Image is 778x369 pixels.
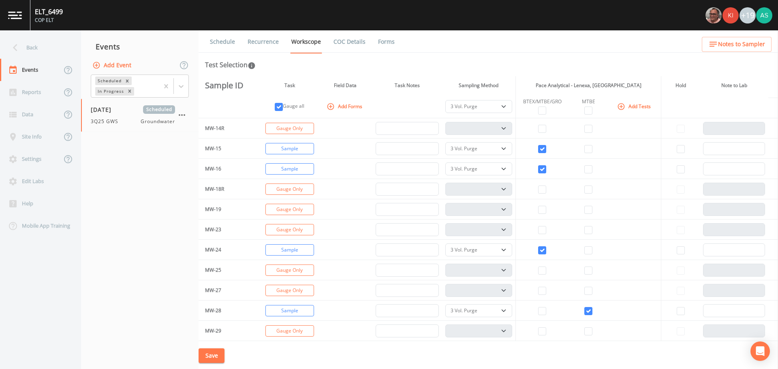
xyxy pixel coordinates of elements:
a: Schedule [209,30,236,53]
button: Add Forms [325,100,365,113]
img: e2d790fa78825a4bb76dcb6ab311d44c [705,7,722,23]
div: Kira Cunniff [722,7,739,23]
svg: In this section you'll be able to select the analytical test to run, based on the media type, and... [248,62,256,70]
button: Sample [265,244,314,256]
button: Gauge Only [265,224,314,235]
a: Forms [377,30,396,53]
a: [DATE]Scheduled3Q25 GWSGroundwater [81,99,199,132]
img: logo [8,11,22,19]
button: Gauge Only [265,183,314,195]
button: Notes to Sampler [702,37,772,52]
td: MW-18R [199,179,253,199]
span: 3Q25 GWS [91,118,123,125]
td: MW-23 [199,220,253,240]
div: Remove Scheduled [123,77,132,85]
th: Sampling Method [442,76,516,95]
td: MW-28 [199,301,253,321]
div: +19 [740,7,756,23]
button: Gauge Only [265,123,314,134]
button: Add Event [91,58,135,73]
button: Save [199,348,224,363]
th: Task Notes [372,76,442,95]
th: Note to Lab [700,76,768,95]
button: Gauge Only [265,264,314,276]
td: MW-27 [199,280,253,301]
div: In Progress [95,87,125,96]
button: Gauge Only [265,325,314,337]
td: MW-19 [199,199,253,220]
a: Recurrence [246,30,280,53]
td: MW-29 [199,321,253,341]
div: Scheduled [95,77,123,85]
a: COC Details [332,30,367,53]
img: 360e392d957c10372a2befa2d3a287f3 [756,7,772,23]
a: Workscope [290,30,322,53]
td: MW-25 [199,260,253,280]
div: COP ELT [35,17,63,24]
div: MTBE [572,98,605,105]
td: MW-16 [199,159,253,179]
div: BTEX/MTBE/GRO [519,98,565,105]
th: Hold [661,76,700,95]
th: Sample ID [199,76,253,95]
th: Task [261,76,318,95]
button: Sample [265,305,314,316]
button: Gauge Only [265,204,314,215]
div: Open Intercom Messenger [750,341,770,361]
div: ELT_6499 [35,7,63,17]
button: Sample [265,163,314,175]
div: Mike Franklin [705,7,722,23]
span: [DATE] [91,105,117,114]
td: MW-15 [199,139,253,159]
button: Add Tests [616,100,654,113]
label: Gauge all [283,102,304,110]
button: Sample [265,143,314,154]
div: Test Selection [205,60,256,70]
button: Gauge Only [265,285,314,296]
div: Remove In Progress [125,87,134,96]
th: Field Data [318,76,372,95]
td: MW-24 [199,240,253,260]
span: Scheduled [143,105,175,114]
span: Notes to Sampler [718,39,765,49]
th: Pace Analytical - Lenexa, [GEOGRAPHIC_DATA] [516,76,661,95]
div: Events [81,36,199,57]
span: Groundwater [141,118,175,125]
td: MW-14R [199,118,253,139]
img: 90c1b0c37970a682c16f0c9ace18ad6c [722,7,739,23]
